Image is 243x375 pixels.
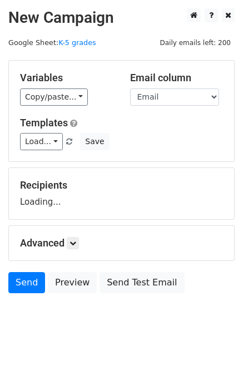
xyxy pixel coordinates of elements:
[20,179,223,191] h5: Recipients
[8,38,96,47] small: Google Sheet:
[8,8,235,27] h2: New Campaign
[156,37,235,49] span: Daily emails left: 200
[20,133,63,150] a: Load...
[20,237,223,249] h5: Advanced
[130,72,224,84] h5: Email column
[58,38,96,47] a: K-5 grades
[100,272,184,293] a: Send Test Email
[80,133,109,150] button: Save
[20,117,68,129] a: Templates
[8,272,45,293] a: Send
[20,72,113,84] h5: Variables
[20,88,88,106] a: Copy/paste...
[48,272,97,293] a: Preview
[156,38,235,47] a: Daily emails left: 200
[20,179,223,208] div: Loading...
